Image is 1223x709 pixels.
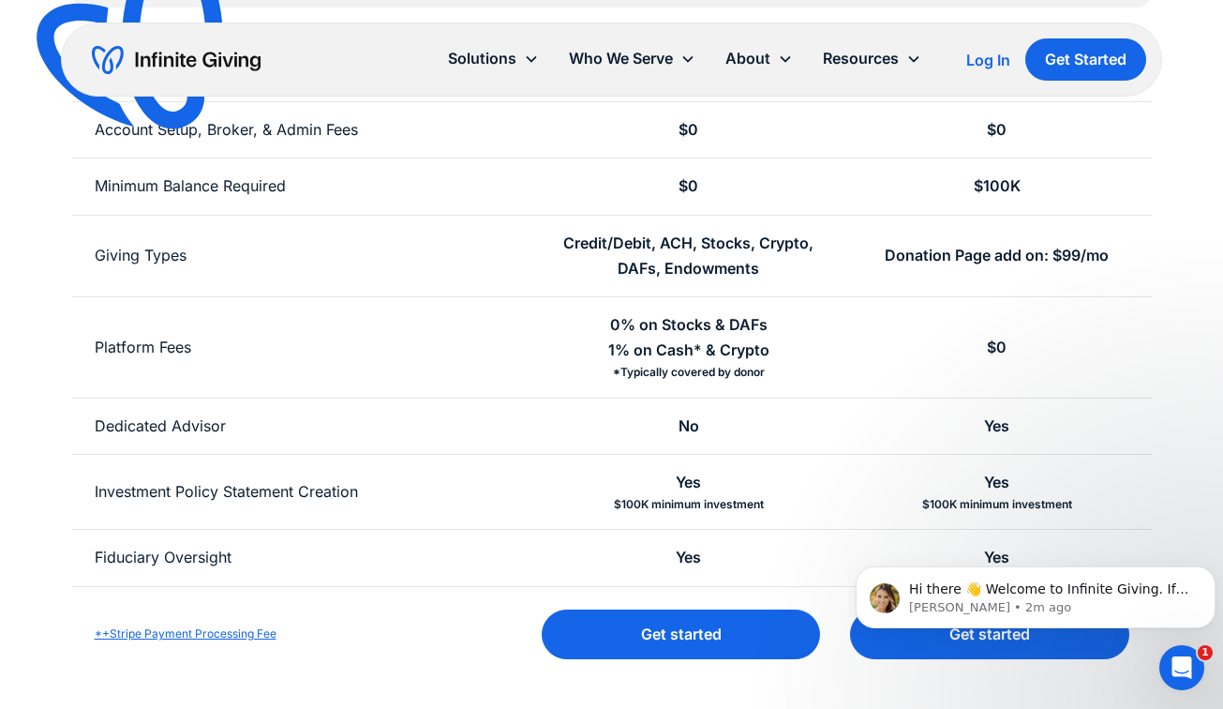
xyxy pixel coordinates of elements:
[433,38,554,79] div: Solutions
[608,312,769,363] div: 0% on Stocks & DAFs 1% on Cash* & Crypto
[1159,645,1204,690] iframe: Intercom live chat
[95,479,358,505] div: Investment Policy Statement Creation
[448,46,516,71] div: Solutions
[1025,38,1146,81] a: Get Started
[613,363,765,382] div: *Typically covered by donor
[885,243,1109,268] div: Donation Page add on: $99/mo
[1198,645,1213,660] span: 1
[710,38,808,79] div: About
[676,470,701,495] div: Yes
[95,414,226,439] div: Dedicated Advisor
[808,38,936,79] div: Resources
[95,335,191,360] div: Platform Fees
[92,45,261,75] a: home
[679,173,698,199] div: $0
[974,173,1021,199] div: $100K
[95,545,231,570] div: Fiduciary Oversight
[676,545,701,570] div: Yes
[542,610,820,659] a: Get started
[984,414,1009,439] div: Yes
[922,495,1072,514] div: $100K minimum investment
[679,117,698,143] div: $0
[823,46,899,71] div: Resources
[987,117,1007,143] div: $0
[95,626,276,641] a: *+Stripe Payment Processing Fee
[95,173,286,199] div: Minimum Balance Required
[848,527,1223,658] iframe: Intercom notifications message
[679,414,699,439] div: No
[966,53,1010,68] div: Log In
[557,231,820,281] div: Credit/Debit, ACH, Stocks, Crypto, DAFs, Endowments
[966,49,1010,71] a: Log In
[987,335,1007,360] div: $0
[614,495,764,514] div: $100K minimum investment
[95,243,186,268] div: Giving Types
[554,38,710,79] div: Who We Serve
[725,46,770,71] div: About
[569,46,673,71] div: Who We Serve
[984,470,1009,495] div: Yes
